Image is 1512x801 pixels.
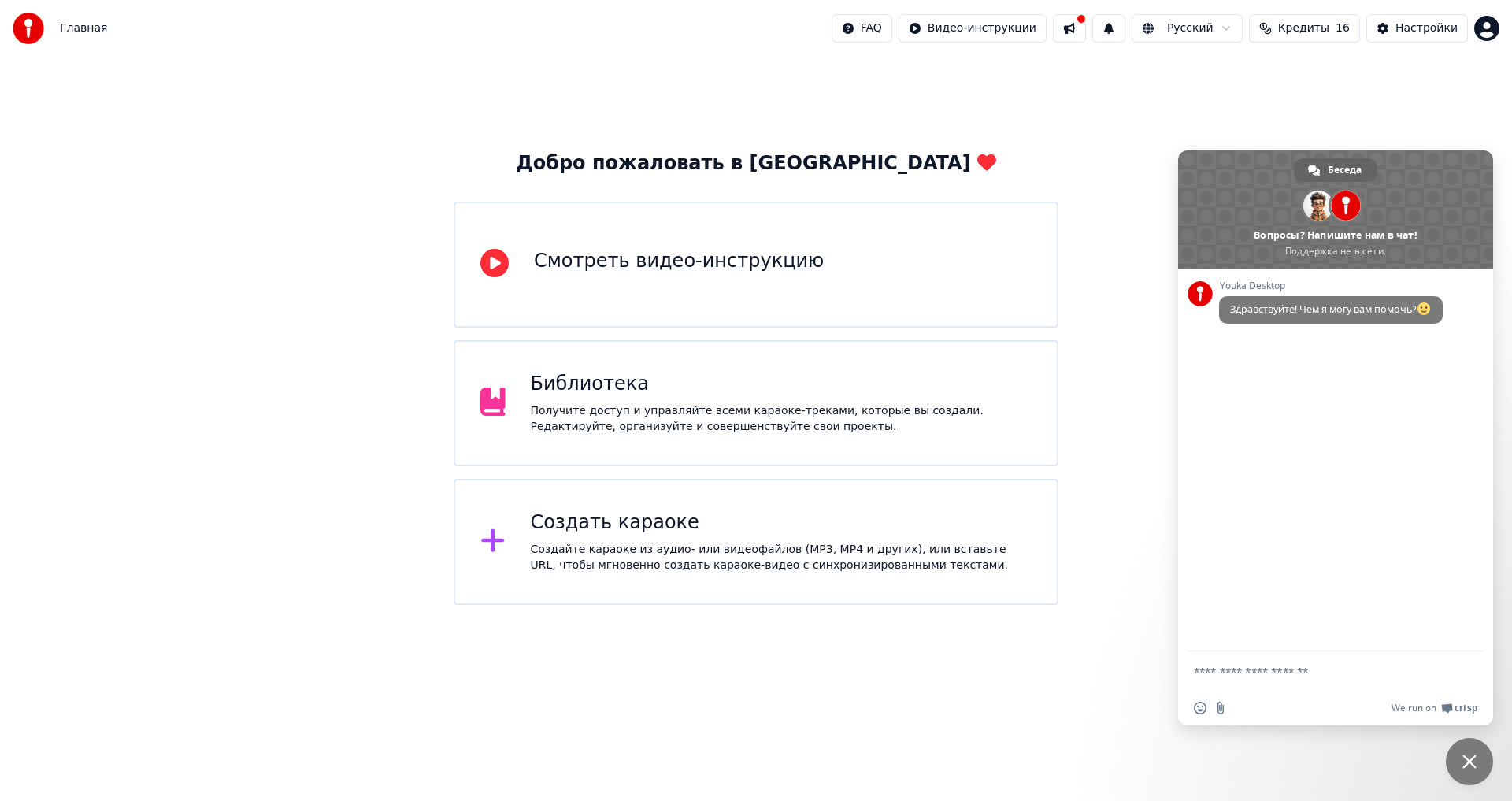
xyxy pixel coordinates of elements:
span: Youka Desktop [1219,280,1443,291]
span: We run on [1392,702,1436,714]
span: Главная [60,20,107,36]
button: Кредиты16 [1249,14,1360,43]
div: Смотреть видео-инструкцию [534,249,824,274]
span: Кредиты [1278,20,1329,36]
div: Настройки [1395,20,1458,36]
button: Видео-инструкции [899,14,1047,43]
span: Crisp [1455,702,1477,714]
div: Библиотека [531,372,1032,397]
button: FAQ [832,14,892,43]
a: We run onCrisp [1392,702,1477,714]
span: Вставить emoji [1194,702,1206,714]
img: youka [13,13,44,44]
div: Добро пожаловать в [GEOGRAPHIC_DATA] [516,151,995,176]
span: Отправить файл [1214,702,1227,714]
div: Создать караоке [531,510,1032,536]
div: Создайте караоке из аудио- или видеофайлов (MP3, MP4 и других), или вставьте URL, чтобы мгновенно... [531,542,1032,573]
div: Получите доступ и управляйте всеми караоке-треками, которые вы создали. Редактируйте, организуйте... [531,403,1032,435]
textarea: Отправьте сообщение... [1194,665,1443,679]
div: Закрыть чат [1446,738,1493,785]
span: Здравствуйте! Чем я могу вам помочь? [1230,302,1432,316]
button: Настройки [1366,14,1468,43]
div: Беседа [1294,158,1377,182]
span: 16 [1336,20,1350,36]
nav: breadcrumb [60,20,107,36]
span: Беседа [1328,158,1362,182]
